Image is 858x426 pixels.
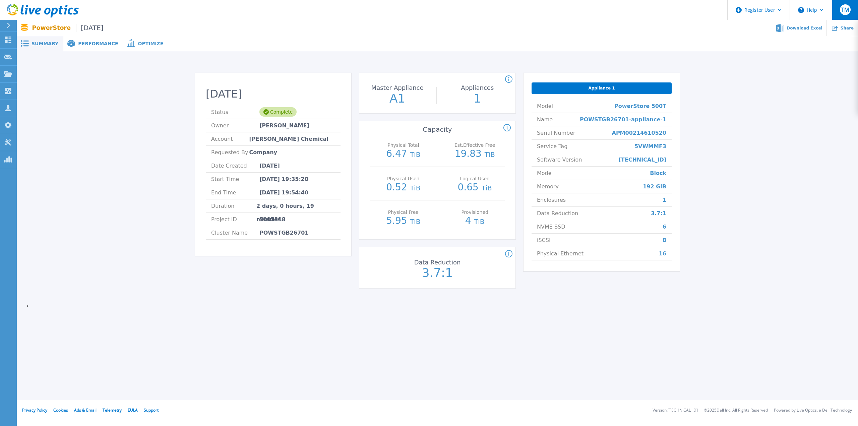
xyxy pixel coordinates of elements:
span: [TECHNICAL_ID] [619,153,667,166]
span: POWSTGB26701 [259,226,308,239]
p: 6.47 [373,149,433,159]
span: Requested By [211,146,259,159]
span: TiB [474,218,485,226]
span: Owner [211,119,259,132]
span: Start Time [211,173,259,186]
p: Est.Effective Free [446,143,503,147]
span: [PERSON_NAME] Chemical Company [249,132,335,145]
span: Mode [537,167,552,180]
span: 3005318 [259,213,286,226]
span: TM [841,7,849,12]
span: Summary [32,41,58,46]
a: Telemetry [103,407,122,413]
p: 0.52 [373,183,433,193]
p: 19.83 [445,149,505,159]
span: 3.7:1 [651,207,666,220]
p: 1 [440,93,515,105]
p: 5.95 [373,216,433,226]
span: 6 [663,220,666,233]
span: [DATE] [76,24,103,32]
span: PowerStore 500T [614,100,666,113]
p: Physical Free [375,210,432,215]
span: Download Excel [787,26,822,30]
p: 0.65 [445,183,505,193]
p: Provisioned [446,210,503,215]
p: Logical Used [446,176,503,181]
span: [DATE] [259,159,280,172]
span: Memory [537,180,559,193]
span: 8 [663,234,666,247]
p: A1 [360,93,435,105]
span: TiB [485,150,495,159]
span: NVME SSD [537,220,565,233]
span: 2 days, 0 hours, 19 minutes [256,199,335,212]
span: Account [211,132,249,145]
p: 4 [445,216,505,226]
span: Block [650,167,666,180]
span: 1 [663,193,666,206]
span: End Time [211,186,259,199]
p: Master Appliance [362,85,433,91]
span: TiB [482,184,492,192]
li: Version: [TECHNICAL_ID] [653,408,698,413]
li: © 2025 Dell Inc. All Rights Reserved [704,408,768,413]
div: , [17,51,858,317]
span: [DATE] 19:35:20 [259,173,308,186]
span: Cluster Name [211,226,259,239]
span: [PERSON_NAME] [259,119,309,132]
p: Physical Total [375,143,432,147]
div: Complete [259,107,297,117]
h2: [DATE] [206,88,341,100]
li: Powered by Live Optics, a Dell Technology [774,408,852,413]
p: Physical Used [375,176,432,181]
span: 5VWMMF3 [634,140,666,153]
span: Software Version [537,153,582,166]
span: Physical Ethernet [537,247,584,260]
span: 192 GiB [643,180,666,193]
span: TiB [410,218,421,226]
a: EULA [128,407,138,413]
span: [DATE] 19:54:40 [259,186,308,199]
span: Optimize [138,41,163,46]
p: PowerStore [32,24,104,32]
span: Appliance 1 [588,85,615,91]
span: Serial Number [537,126,575,139]
span: 16 [659,247,666,260]
span: Duration [211,199,256,212]
a: Cookies [53,407,68,413]
a: Privacy Policy [22,407,47,413]
a: Ads & Email [74,407,97,413]
span: POWSTGB26701-appliance-1 [580,113,666,126]
span: iSCSI [537,234,551,247]
span: Service Tag [537,140,567,153]
span: TiB [410,184,421,192]
span: Share [841,26,854,30]
span: Model [537,100,553,113]
span: Performance [78,41,118,46]
p: Data Reduction [402,259,473,265]
span: Status [211,106,259,119]
a: Support [144,407,159,413]
span: Date Created [211,159,259,172]
span: TiB [410,150,421,159]
span: Enclosures [537,193,566,206]
span: Project ID [211,213,259,226]
span: APM00214610520 [612,126,667,139]
p: Appliances [441,85,513,91]
span: Data Reduction [537,207,578,220]
p: 3.7:1 [400,267,475,279]
span: Name [537,113,553,126]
